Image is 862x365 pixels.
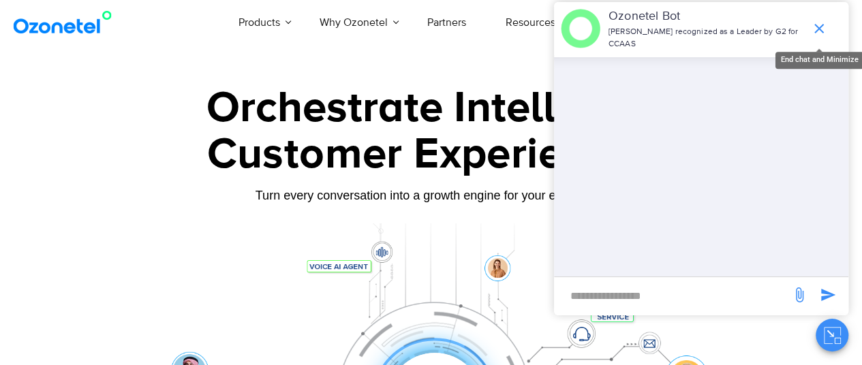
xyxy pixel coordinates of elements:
[805,15,833,42] span: end chat or minimize
[786,281,813,308] span: send message
[53,86,810,130] div: Orchestrate Intelligent
[609,7,804,26] p: Ozonetel Bot
[561,284,784,308] div: new-msg-input
[53,188,810,203] div: Turn every conversation into a growth engine for your enterprise.
[53,122,810,187] div: Customer Experiences
[816,319,848,351] button: Close chat
[561,9,600,48] img: header
[609,26,804,50] p: [PERSON_NAME] recognized as a Leader by G2 for CCAAS
[814,281,842,308] span: send message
